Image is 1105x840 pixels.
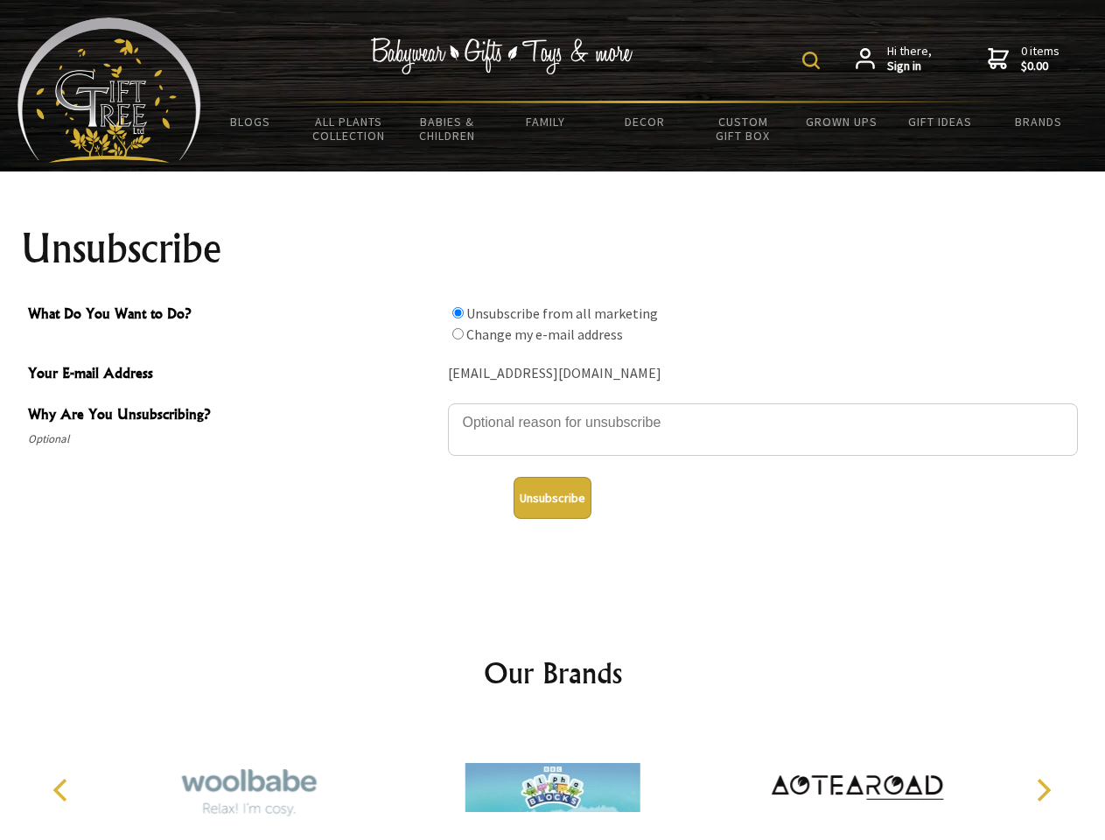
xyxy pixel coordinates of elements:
a: Hi there,Sign in [856,44,932,74]
img: Babyware - Gifts - Toys and more... [17,17,201,163]
a: BLOGS [201,103,300,140]
a: Gift Ideas [891,103,990,140]
a: Brands [990,103,1088,140]
h2: Our Brands [35,652,1071,694]
a: All Plants Collection [300,103,399,154]
strong: $0.00 [1021,59,1060,74]
a: Decor [595,103,694,140]
h1: Unsubscribe [21,227,1085,269]
span: 0 items [1021,43,1060,74]
span: Why Are You Unsubscribing? [28,403,439,429]
a: Babies & Children [398,103,497,154]
a: Family [497,103,596,140]
label: Unsubscribe from all marketing [466,304,658,322]
span: What Do You Want to Do? [28,303,439,328]
img: product search [802,52,820,69]
span: Your E-mail Address [28,362,439,388]
img: Babywear - Gifts - Toys & more [371,38,633,74]
input: What Do You Want to Do? [452,328,464,339]
button: Unsubscribe [514,477,591,519]
button: Next [1024,771,1062,809]
textarea: Why Are You Unsubscribing? [448,403,1078,456]
div: [EMAIL_ADDRESS][DOMAIN_NAME] [448,360,1078,388]
span: Hi there, [887,44,932,74]
strong: Sign in [887,59,932,74]
button: Previous [44,771,82,809]
label: Change my e-mail address [466,325,623,343]
span: Optional [28,429,439,450]
a: Grown Ups [792,103,891,140]
a: 0 items$0.00 [988,44,1060,74]
a: Custom Gift Box [694,103,793,154]
input: What Do You Want to Do? [452,307,464,318]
